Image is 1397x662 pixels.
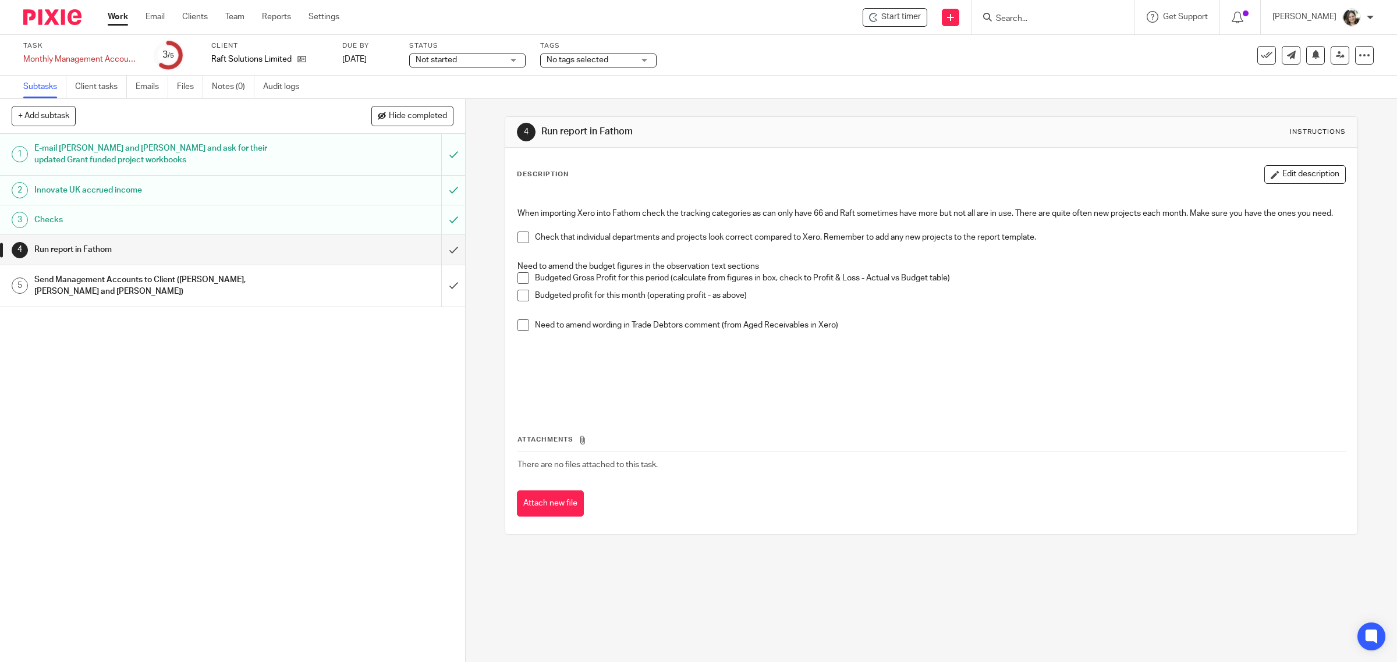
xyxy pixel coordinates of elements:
[211,54,292,65] p: Raft Solutions Limited
[1264,165,1346,184] button: Edit description
[225,11,244,23] a: Team
[535,319,1346,331] p: Need to amend wording in Trade Debtors comment (from Aged Receivables in Xero)
[535,272,1346,284] p: Budgeted Gross Profit for this period (calculate from figures in box, check to Profit & Loss - Ac...
[409,41,526,51] label: Status
[1272,11,1336,23] p: [PERSON_NAME]
[541,126,956,138] h1: Run report in Fathom
[34,181,298,199] h1: Innovate UK accrued income
[517,123,536,141] div: 4
[211,41,328,51] label: Client
[146,11,165,23] a: Email
[34,211,298,229] h1: Checks
[517,261,1346,272] p: Need to amend the budget figures in the observation text sections
[162,48,174,62] div: 3
[309,11,339,23] a: Settings
[34,271,298,301] h1: Send Management Accounts to Client ([PERSON_NAME], [PERSON_NAME] and [PERSON_NAME])
[535,290,1346,301] p: Budgeted profit for this month (operating profit - as above)
[34,140,298,169] h1: E-mail [PERSON_NAME] and [PERSON_NAME] and ask for their updated Grant funded project workbooks
[517,208,1346,219] p: When importing Xero into Fathom check the tracking categories as can only have 66 and Raft someti...
[881,11,921,23] span: Start timer
[12,242,28,258] div: 4
[23,41,140,51] label: Task
[12,182,28,198] div: 2
[177,76,203,98] a: Files
[517,170,569,179] p: Description
[182,11,208,23] a: Clients
[12,146,28,162] div: 1
[517,436,573,443] span: Attachments
[12,106,76,126] button: + Add subtask
[168,52,174,59] small: /5
[371,106,453,126] button: Hide completed
[863,8,927,27] div: Raft Solutions Limited - Monthly Management Accounts - Raft Solutions Ltd
[342,55,367,63] span: [DATE]
[389,112,447,121] span: Hide completed
[540,41,657,51] label: Tags
[136,76,168,98] a: Emails
[1163,13,1208,21] span: Get Support
[263,76,308,98] a: Audit logs
[108,11,128,23] a: Work
[23,9,81,25] img: Pixie
[75,76,127,98] a: Client tasks
[23,54,140,65] div: Monthly Management Accounts - Raft Solutions Ltd
[995,14,1100,24] input: Search
[212,76,254,98] a: Notes (0)
[262,11,291,23] a: Reports
[12,212,28,228] div: 3
[12,277,28,294] div: 5
[547,56,608,64] span: No tags selected
[23,76,66,98] a: Subtasks
[1290,127,1346,137] div: Instructions
[535,232,1346,243] p: Check that individual departments and projects look correct compared to Xero. Remember to add any...
[517,461,658,469] span: There are no files attached to this task.
[34,241,298,258] h1: Run report in Fathom
[517,490,584,517] button: Attach new file
[1342,8,1361,27] img: barbara-raine-.jpg
[342,41,395,51] label: Due by
[416,56,457,64] span: Not started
